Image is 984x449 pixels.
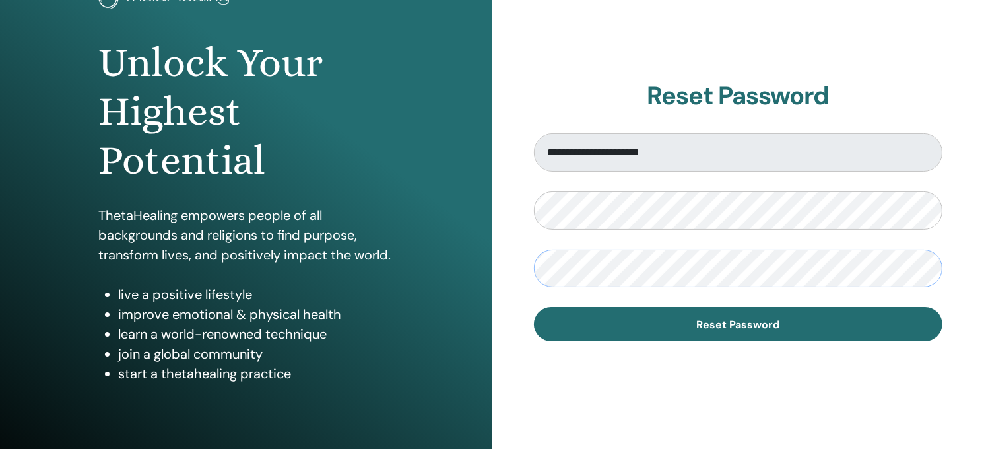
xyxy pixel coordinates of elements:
li: start a thetahealing practice [118,364,393,384]
p: ThetaHealing empowers people of all backgrounds and religions to find purpose, transform lives, a... [98,205,393,265]
h1: Unlock Your Highest Potential [98,38,393,186]
li: improve emotional & physical health [118,304,393,324]
li: join a global community [118,344,393,364]
button: Reset Password [534,307,943,341]
li: live a positive lifestyle [118,285,393,304]
li: learn a world-renowned technique [118,324,393,344]
span: Reset Password [696,318,779,331]
h2: Reset Password [534,81,943,112]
